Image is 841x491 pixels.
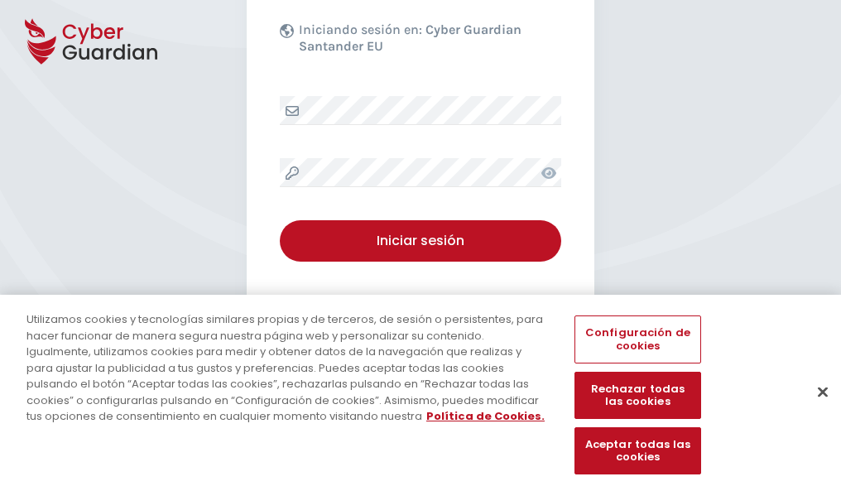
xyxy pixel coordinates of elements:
div: Utilizamos cookies y tecnologías similares propias y de terceros, de sesión o persistentes, para ... [26,311,550,425]
button: Cerrar [805,373,841,410]
div: Iniciar sesión [292,231,549,251]
button: Aceptar todas las cookies [574,427,700,474]
a: Más información sobre su privacidad, se abre en una nueva pestaña [426,408,545,424]
button: Iniciar sesión [280,220,561,262]
button: Rechazar todas las cookies [574,372,700,419]
button: Configuración de cookies, Abre el cuadro de diálogo del centro de preferencias. [574,315,700,363]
